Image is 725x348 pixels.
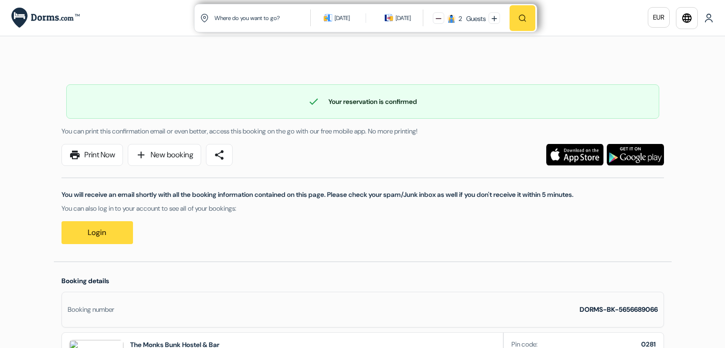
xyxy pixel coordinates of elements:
[648,7,670,28] a: EUR
[459,14,462,24] div: 2
[61,144,123,166] a: printPrint Now
[214,6,312,30] input: City, University Or Property
[335,13,350,23] div: [DATE]
[491,16,497,21] img: plus
[385,13,393,22] img: calendarIcon icon
[396,13,411,23] div: [DATE]
[68,305,114,315] div: Booking number
[61,190,664,200] p: You will receive an email shortly with all the booking information contained on this page. Please...
[206,144,233,166] a: share
[447,14,456,23] img: guest icon
[128,144,201,166] a: addNew booking
[200,14,209,22] img: location icon
[308,96,319,107] span: check
[436,16,441,21] img: minus
[61,127,418,135] span: You can print this confirmation email or even better, access this booking on the go with our free...
[607,144,664,165] img: Download the free application
[61,204,664,214] p: You can also log in to your account to see all of your bookings:
[69,149,81,161] span: print
[61,276,109,285] span: Booking details
[546,144,603,165] img: Download the free application
[681,12,693,24] i: language
[61,221,133,244] a: Login
[463,14,486,24] div: Guests
[11,8,80,28] img: Dorms.com
[704,13,714,23] img: User Icon
[67,96,659,107] div: Your reservation is confirmed
[580,305,658,314] strong: DORMS-BK-5656689066
[135,149,147,161] span: add
[676,7,698,29] a: language
[214,149,225,161] span: share
[324,13,332,22] img: calendarIcon icon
